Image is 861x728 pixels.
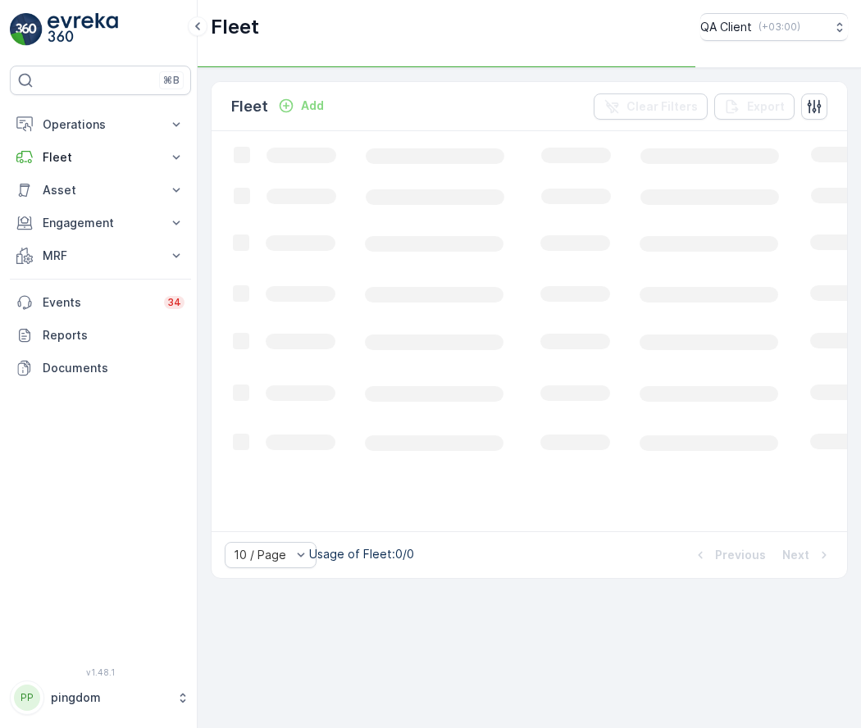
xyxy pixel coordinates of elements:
[781,545,834,565] button: Next
[594,93,708,120] button: Clear Filters
[43,116,158,133] p: Operations
[714,93,795,120] button: Export
[690,545,768,565] button: Previous
[163,74,180,87] p: ⌘B
[43,182,158,198] p: Asset
[48,13,118,46] img: logo_light-DOdMpM7g.png
[301,98,324,114] p: Add
[43,360,184,376] p: Documents
[43,327,184,344] p: Reports
[700,13,848,41] button: QA Client(+03:00)
[10,239,191,272] button: MRF
[10,680,191,715] button: PPpingdom
[43,248,158,264] p: MRF
[758,20,800,34] p: ( +03:00 )
[782,547,809,563] p: Next
[715,547,766,563] p: Previous
[10,319,191,352] a: Reports
[43,149,158,166] p: Fleet
[271,96,330,116] button: Add
[231,95,268,118] p: Fleet
[10,286,191,319] a: Events34
[10,108,191,141] button: Operations
[747,98,785,115] p: Export
[51,689,168,706] p: pingdom
[43,294,154,311] p: Events
[43,215,158,231] p: Engagement
[10,174,191,207] button: Asset
[10,13,43,46] img: logo
[10,141,191,174] button: Fleet
[626,98,698,115] p: Clear Filters
[700,19,752,35] p: QA Client
[211,14,259,40] p: Fleet
[10,352,191,384] a: Documents
[10,667,191,677] span: v 1.48.1
[167,296,181,309] p: 34
[10,207,191,239] button: Engagement
[14,685,40,711] div: PP
[309,546,414,562] p: Usage of Fleet : 0/0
